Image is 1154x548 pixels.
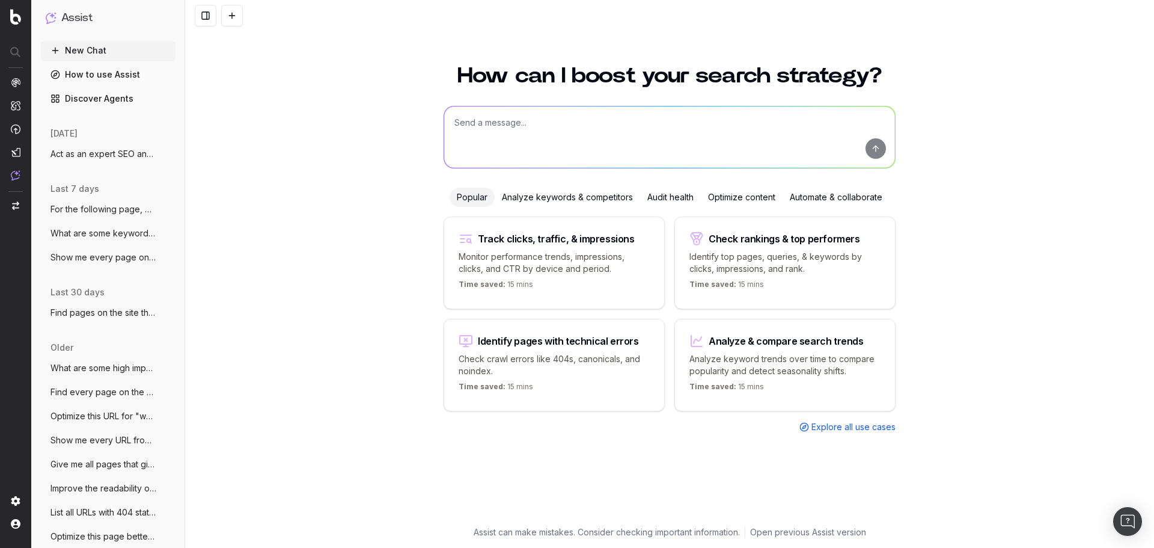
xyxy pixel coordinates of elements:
[41,383,176,402] button: Find every page on the site that has <sc
[41,479,176,498] button: Improve the readability of [URL]
[11,124,20,134] img: Activation
[50,531,156,543] span: Optimize this page better for the keywor
[750,526,866,538] a: Open previous Assist version
[478,336,639,346] div: Identify pages with technical errors
[11,496,20,506] img: Setting
[709,336,864,346] div: Analyze & compare search trends
[459,382,505,391] span: Time saved:
[689,280,736,289] span: Time saved:
[41,527,176,546] button: Optimize this page better for the keywor
[11,147,20,157] img: Studio
[11,78,20,87] img: Analytics
[10,9,21,25] img: Botify logo
[50,342,73,354] span: older
[11,100,20,111] img: Intelligence
[46,12,56,23] img: Assist
[50,434,156,446] span: Show me every URL from the /learn-suppor
[709,234,860,244] div: Check rankings & top performers
[50,386,156,398] span: Find every page on the site that has <sc
[474,526,740,538] p: Assist can make mistakes. Consider checking important information.
[41,407,176,426] button: Optimize this URL for "what is bookkeepi
[41,431,176,450] button: Show me every URL from the /learn-suppor
[11,170,20,180] img: Assist
[46,10,171,26] button: Assist
[495,188,640,207] div: Analyze keywords & competitors
[50,183,99,195] span: last 7 days
[50,227,156,239] span: What are some keywords that have decline
[41,224,176,243] button: What are some keywords that have decline
[41,303,176,322] button: Find pages on the site that have recentl
[459,251,650,275] p: Monitor performance trends, impressions, clicks, and CTR by device and period.
[50,506,156,519] span: List all URLs with 404 status code from
[783,188,890,207] div: Automate & collaborate
[689,353,881,377] p: Analyze keyword trends over time to compare popularity and detect seasonality shifts.
[689,251,881,275] p: Identify top pages, queries, & keywords by clicks, impressions, and rank.
[41,248,176,267] button: Show me every page on the site where tex
[50,203,156,215] span: For the following page, give me recommen
[459,382,533,396] p: 15 mins
[50,128,78,140] span: [DATE]
[50,251,156,263] span: Show me every page on the site where tex
[1113,507,1142,536] div: Open Intercom Messenger
[459,280,505,289] span: Time saved:
[41,89,176,108] a: Discover Agents
[50,286,105,298] span: last 30 days
[41,41,176,60] button: New Chat
[811,421,896,433] span: Explore all use cases
[12,202,19,210] img: Switch project
[459,280,533,294] p: 15 mins
[41,144,176,164] button: Act as an expert SEO and content writer
[50,458,156,470] span: Give me all pages that give 404 status c
[640,188,701,207] div: Audit health
[50,307,156,319] span: Find pages on the site that have recentl
[50,410,156,422] span: Optimize this URL for "what is bookkeepi
[450,188,495,207] div: Popular
[50,482,156,494] span: Improve the readability of [URL]
[444,65,896,87] h1: How can I boost your search strategy?
[478,234,635,244] div: Track clicks, traffic, & impressions
[799,421,896,433] a: Explore all use cases
[41,455,176,474] button: Give me all pages that give 404 status c
[689,280,764,294] p: 15 mins
[50,148,156,160] span: Act as an expert SEO and content writer
[41,200,176,219] button: For the following page, give me recommen
[459,353,650,377] p: Check crawl errors like 404s, canonicals, and noindex.
[61,10,93,26] h1: Assist
[50,362,156,374] span: What are some high impact low effort thi
[41,503,176,522] button: List all URLs with 404 status code from
[41,359,176,378] button: What are some high impact low effort thi
[41,65,176,84] a: How to use Assist
[11,519,20,529] img: My account
[689,382,764,396] p: 15 mins
[701,188,783,207] div: Optimize content
[689,382,736,391] span: Time saved:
